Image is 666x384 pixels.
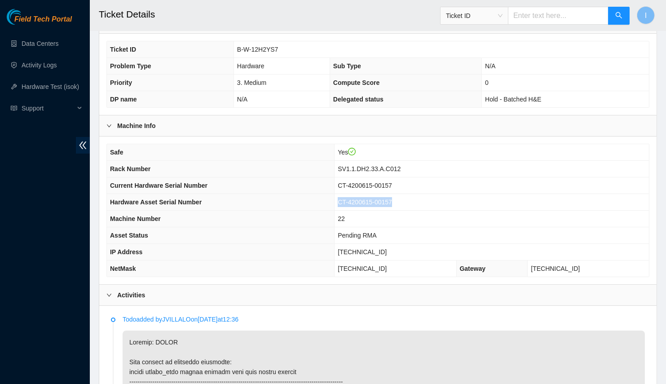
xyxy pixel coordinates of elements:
div: Machine Info [99,115,657,136]
span: Asset Status [110,232,148,239]
button: search [608,7,630,25]
span: DP name [110,96,137,103]
a: Activity Logs [22,62,57,69]
span: Problem Type [110,62,151,70]
span: CT-4200615-00157 [338,182,392,189]
span: Hardware [237,62,265,70]
div: Activities [99,285,657,305]
span: NetMask [110,265,136,272]
span: Safe [110,149,123,156]
span: double-left [76,137,90,154]
span: Hold - Batched H&E [485,96,541,103]
span: Hardware Asset Serial Number [110,199,202,206]
span: CT-4200615-00157 [338,199,392,206]
span: Sub Type [333,62,361,70]
a: Hardware Test (isok) [22,83,79,90]
span: read [11,105,17,111]
span: Rack Number [110,165,150,172]
span: 0 [485,79,489,86]
span: [TECHNICAL_ID] [338,248,387,256]
span: I [645,10,647,21]
span: search [615,12,622,20]
span: Compute Score [333,79,379,86]
span: right [106,123,112,128]
b: Machine Info [117,121,156,131]
span: 3. Medium [237,79,266,86]
span: Machine Number [110,215,161,222]
span: Ticket ID [110,46,136,53]
span: Pending RMA [338,232,376,239]
img: Akamai Technologies [7,9,45,25]
span: Ticket ID [446,9,503,22]
button: I [637,6,655,24]
span: N/A [237,96,247,103]
b: Activities [117,290,145,300]
span: Delegated status [333,96,384,103]
a: Data Centers [22,40,58,47]
span: Gateway [460,265,486,272]
a: Akamai TechnologiesField Tech Portal [7,16,72,28]
span: Field Tech Portal [14,15,72,24]
span: Priority [110,79,132,86]
span: [TECHNICAL_ID] [531,265,580,272]
span: SV1.1.DH2.33.A.C012 [338,165,401,172]
span: B-W-12H2YS7 [237,46,278,53]
span: right [106,292,112,298]
span: IP Address [110,248,142,256]
span: Yes [338,149,356,156]
span: [TECHNICAL_ID] [338,265,387,272]
span: Support [22,99,75,117]
span: N/A [485,62,495,70]
p: Todo added by JVILLALO on [DATE] at 12:36 [123,314,645,324]
span: Current Hardware Serial Number [110,182,207,189]
input: Enter text here... [508,7,609,25]
span: check-circle [348,148,356,156]
span: 22 [338,215,345,222]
